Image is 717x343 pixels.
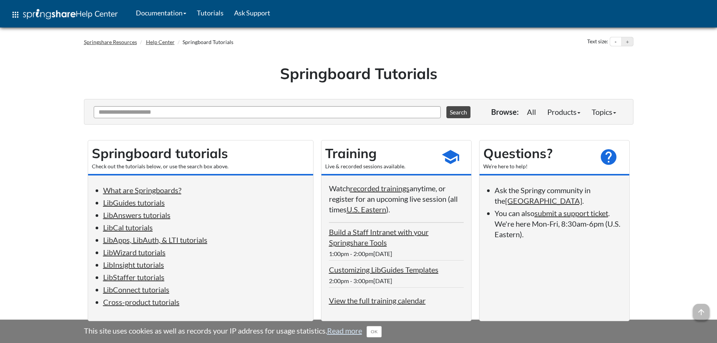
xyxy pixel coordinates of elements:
a: arrow_upward [693,305,709,314]
a: Cross-product tutorials [103,297,180,306]
a: Build a Staff Intranet with your Springshare Tools [329,227,429,247]
span: 2:00pm - 3:00pm[DATE] [329,277,392,284]
a: LibApps, LibAuth, & LTI tutorials [103,235,207,244]
h1: Springboard Tutorials [90,63,628,84]
a: LibWizard tutorials [103,248,166,257]
span: help [599,148,618,166]
a: Help Center [146,39,175,45]
a: View the full training calendar [329,296,426,305]
a: Documentation [131,3,192,22]
div: Check out the tutorials below, or use the search box above. [92,163,309,170]
button: Decrease text size [610,37,621,46]
button: Increase text size [622,37,633,46]
p: Browse: [491,107,519,117]
a: LibConnect tutorials [103,285,169,294]
p: Watch anytime, or register for an upcoming live session (all times ). [329,183,464,215]
a: U.S. Eastern [347,205,386,214]
a: submit a support ticket [534,209,608,218]
button: Search [446,106,470,118]
a: LibStaffer tutorials [103,273,164,282]
span: school [441,148,460,166]
a: LibAnswers tutorials [103,210,170,220]
a: LibCal tutorials [103,223,153,232]
a: Tutorials [192,3,229,22]
a: Customizing LibGuides Templates [329,265,438,274]
div: Live & recorded sessions available. [325,163,434,170]
a: LibGuides tutorials [103,198,165,207]
div: Text size: [586,37,610,47]
h2: Springboard tutorials [92,144,309,163]
span: apps [11,10,20,19]
a: What are Springboards? [103,186,181,195]
div: We're here to help! [483,163,592,170]
div: This site uses cookies as well as records your IP address for usage statistics. [76,325,641,337]
a: Ask Support [229,3,276,22]
a: LibInsight tutorials [103,260,164,269]
span: Help Center [76,9,118,18]
img: Springshare [23,9,76,19]
a: Products [542,104,586,119]
a: [GEOGRAPHIC_DATA] [505,196,582,205]
h2: Training [325,144,434,163]
a: Topics [586,104,622,119]
li: Ask the Springy community in the . [495,185,622,206]
li: Springboard Tutorials [176,38,233,46]
li: You can also . We're here Mon-Fri, 8:30am-6pm (U.S. Eastern). [495,208,622,239]
a: Springshare Resources [84,39,137,45]
span: arrow_upward [693,304,709,320]
a: recorded trainings [350,184,409,193]
a: apps Help Center [6,3,123,26]
a: All [521,104,542,119]
h2: Questions? [483,144,592,163]
span: 1:00pm - 2:00pm[DATE] [329,250,392,257]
